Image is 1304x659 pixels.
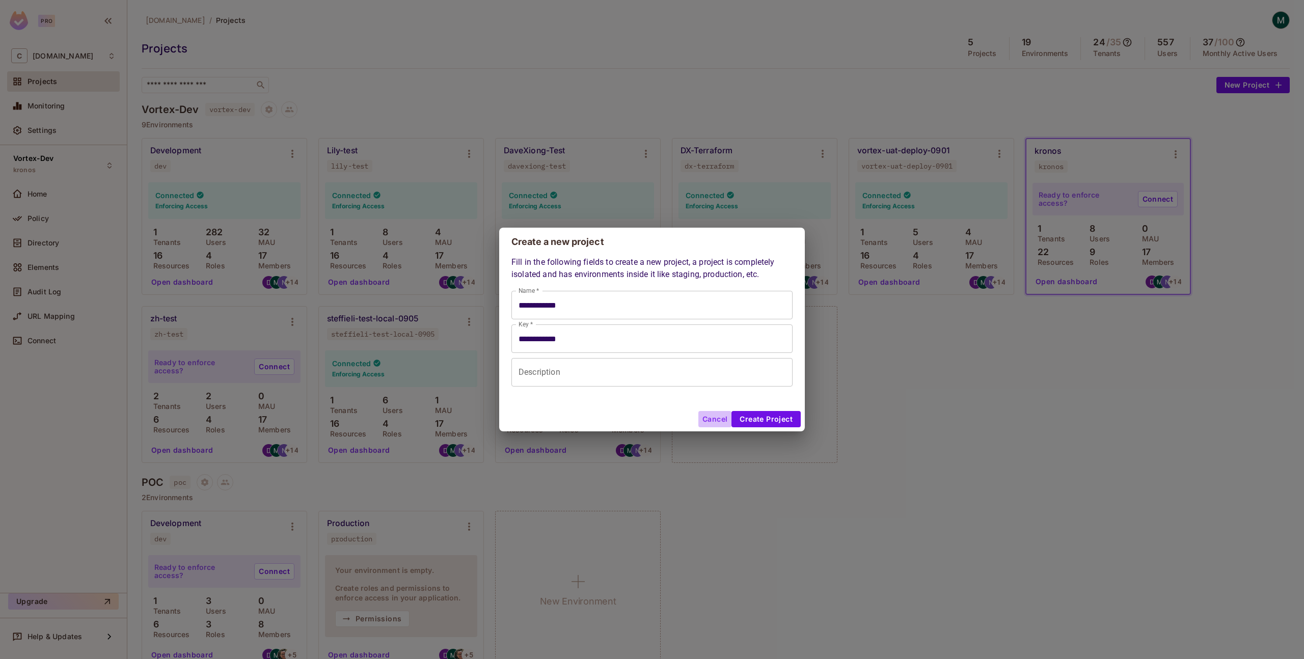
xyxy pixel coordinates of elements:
[519,286,539,295] label: Name *
[511,256,793,387] div: Fill in the following fields to create a new project, a project is completely isolated and has en...
[731,411,801,427] button: Create Project
[499,228,805,256] h2: Create a new project
[698,411,731,427] button: Cancel
[519,320,533,328] label: Key *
